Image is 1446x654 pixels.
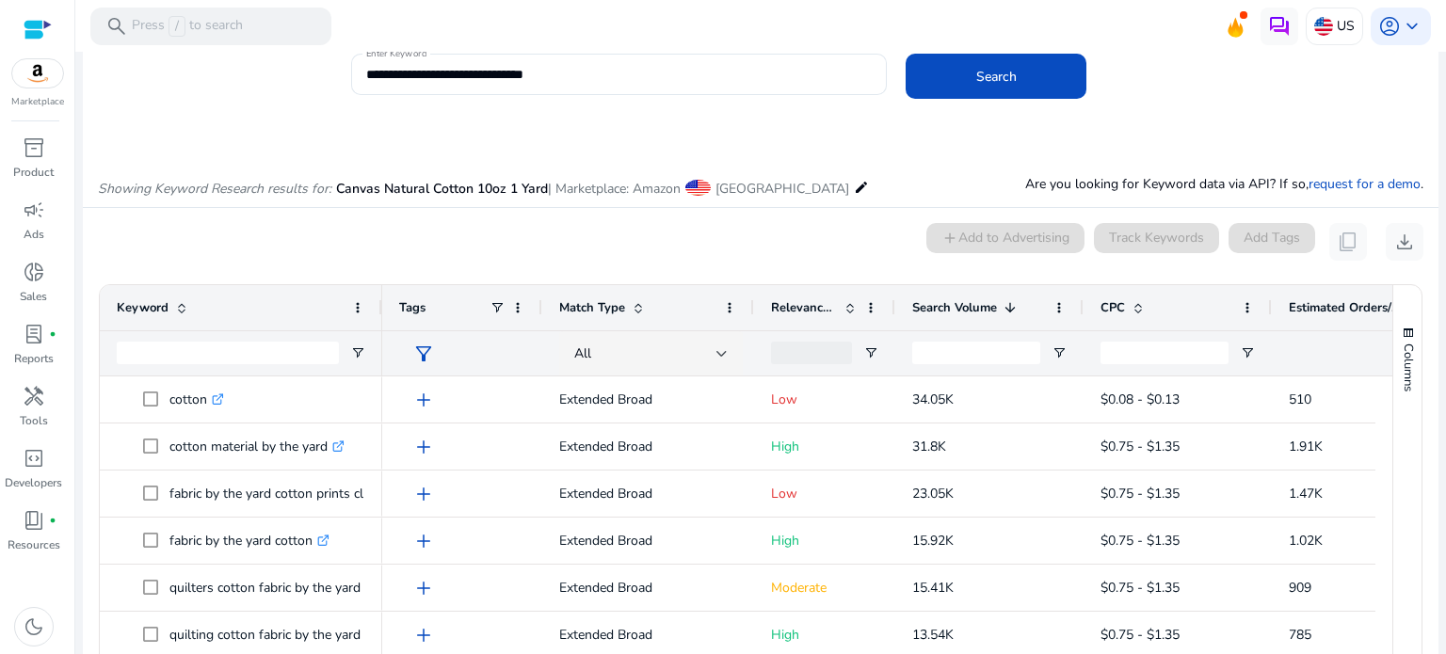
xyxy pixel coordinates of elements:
p: Low [771,474,878,513]
p: Moderate [771,568,878,607]
p: Developers [5,474,62,491]
p: Extended Broad [559,474,737,513]
span: / [169,16,185,37]
span: add [412,483,435,505]
p: Resources [8,536,60,553]
span: keyboard_arrow_down [1401,15,1423,38]
span: add [412,436,435,458]
span: search [105,15,128,38]
span: inventory_2 [23,136,45,159]
span: $0.75 - $1.35 [1101,485,1180,502]
span: $0.75 - $1.35 [1101,532,1180,550]
span: 15.41K [912,579,954,597]
span: download [1393,231,1416,253]
button: Open Filter Menu [1240,345,1255,360]
p: cotton [169,380,224,419]
span: All [574,344,591,362]
span: 1.91K [1289,438,1323,455]
p: Reports [14,350,54,367]
p: Low [771,380,878,419]
p: Marketplace [11,95,64,109]
span: 13.54K [912,626,954,644]
span: fiber_manual_record [49,330,56,338]
span: 1.47K [1289,485,1323,502]
span: fiber_manual_record [49,517,56,524]
p: Extended Broad [559,521,737,560]
p: Extended Broad [559,568,737,607]
p: Sales [20,288,47,305]
button: Open Filter Menu [863,345,878,360]
p: Are you looking for Keyword data via API? If so, . [1025,174,1423,194]
img: us.svg [1314,17,1333,36]
span: 23.05K [912,485,954,502]
p: Product [13,164,54,181]
button: Search [906,54,1086,99]
p: Extended Broad [559,615,737,654]
span: Search [976,67,1017,87]
span: add [412,530,435,552]
button: download [1386,223,1423,261]
span: add [412,389,435,411]
span: [GEOGRAPHIC_DATA] [715,180,849,198]
p: fabric by the yard cotton [169,521,329,560]
span: $0.75 - $1.35 [1101,626,1180,644]
span: Tags [399,299,426,316]
p: Tools [20,412,48,429]
p: US [1337,9,1355,42]
span: $0.75 - $1.35 [1101,438,1180,455]
span: account_circle [1378,15,1401,38]
a: request for a demo [1309,175,1421,193]
i: Showing Keyword Research results for: [98,180,331,198]
p: High [771,427,878,466]
span: 510 [1289,391,1311,408]
span: $0.08 - $0.13 [1101,391,1180,408]
span: filter_alt [412,343,435,365]
p: quilting cotton fabric by the yard [169,615,378,654]
span: Relevance Score [771,299,837,316]
span: 1.02K [1289,532,1323,550]
input: Keyword Filter Input [117,342,339,364]
p: Press to search [132,16,243,37]
span: Match Type [559,299,625,316]
span: Columns [1400,343,1417,391]
p: cotton material by the yard [169,427,345,466]
input: CPC Filter Input [1101,342,1229,364]
span: 34.05K [912,391,954,408]
span: | Marketplace: Amazon [548,180,681,198]
span: donut_small [23,261,45,283]
mat-icon: edit [854,176,869,199]
p: High [771,615,878,654]
p: Extended Broad [559,380,737,419]
span: 15.92K [912,532,954,550]
input: Search Volume Filter Input [912,342,1040,364]
span: Search Volume [912,299,997,316]
span: add [412,624,435,646]
span: $0.75 - $1.35 [1101,579,1180,597]
p: Extended Broad [559,427,737,466]
p: quilters cotton fabric by the yard [169,568,378,607]
span: Canvas Natural Cotton 10oz 1 Yard [336,180,548,198]
span: code_blocks [23,447,45,470]
span: 785 [1289,626,1311,644]
button: Open Filter Menu [1052,345,1067,360]
p: High [771,521,878,560]
span: Estimated Orders/Month [1289,299,1402,316]
span: 909 [1289,579,1311,597]
span: CPC [1101,299,1125,316]
span: 31.8K [912,438,946,455]
p: fabric by the yard cotton prints clearance [169,474,425,513]
span: dark_mode [23,615,45,638]
button: Open Filter Menu [350,345,365,360]
img: amazon.svg [12,59,63,88]
span: lab_profile [23,323,45,345]
span: Keyword [117,299,169,316]
span: campaign [23,199,45,221]
span: add [412,577,435,599]
span: book_4 [23,509,45,532]
p: Ads [24,226,44,243]
span: handyman [23,385,45,407]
